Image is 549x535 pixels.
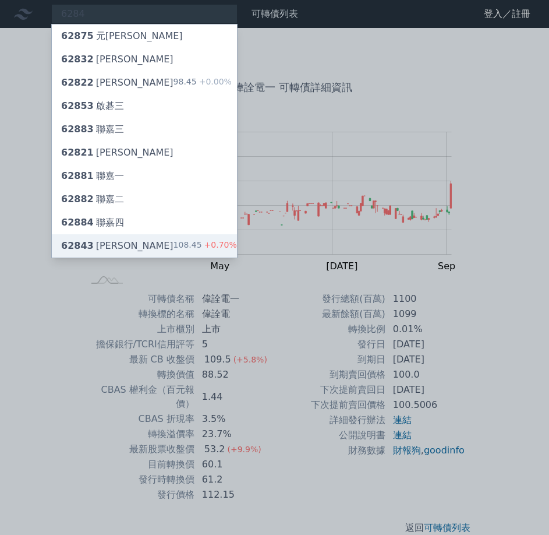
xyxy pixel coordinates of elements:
[61,76,173,90] div: [PERSON_NAME]
[52,118,237,141] a: 62883聯嘉三
[52,188,237,211] a: 62882聯嘉二
[61,77,94,88] span: 62822
[61,240,94,251] span: 62843
[52,211,237,234] a: 62884聯嘉四
[52,234,237,258] a: 62843[PERSON_NAME] 108.45+0.70%
[61,239,173,253] div: [PERSON_NAME]
[52,24,237,48] a: 62875元[PERSON_NAME]
[52,48,237,71] a: 62832[PERSON_NAME]
[61,29,183,43] div: 元[PERSON_NAME]
[61,216,124,230] div: 聯嘉四
[197,77,232,86] span: +0.00%
[52,141,237,164] a: 62821[PERSON_NAME]
[61,193,94,205] span: 62882
[61,147,94,158] span: 62821
[61,99,124,113] div: 啟碁三
[173,239,237,253] div: 108.45
[61,170,94,181] span: 62881
[61,192,124,206] div: 聯嘉二
[52,164,237,188] a: 62881聯嘉一
[202,240,237,249] span: +0.70%
[61,122,124,136] div: 聯嘉三
[61,52,173,66] div: [PERSON_NAME]
[61,54,94,65] span: 62832
[61,169,124,183] div: 聯嘉一
[52,94,237,118] a: 62853啟碁三
[173,76,232,90] div: 98.45
[61,30,94,41] span: 62875
[52,71,237,94] a: 62822[PERSON_NAME] 98.45+0.00%
[61,217,94,228] span: 62884
[61,124,94,135] span: 62883
[61,146,173,160] div: [PERSON_NAME]
[61,100,94,111] span: 62853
